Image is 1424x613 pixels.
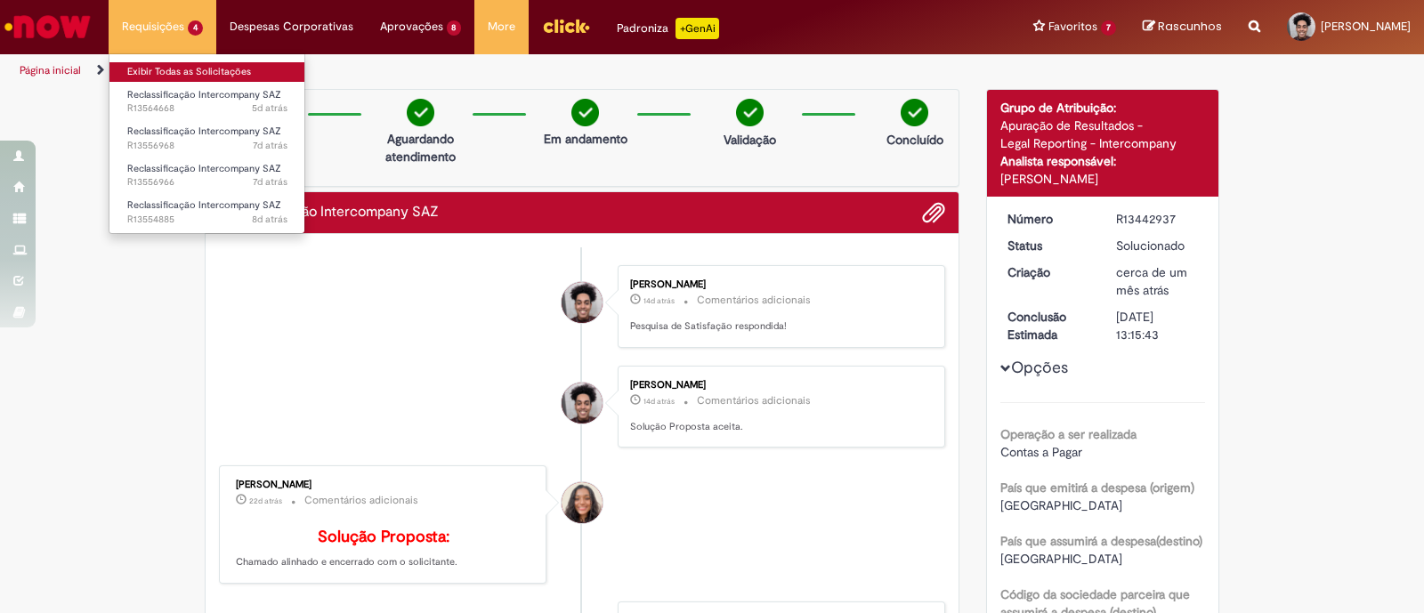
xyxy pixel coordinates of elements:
span: 22d atrás [249,496,282,506]
small: Comentários adicionais [697,393,811,408]
small: Comentários adicionais [697,293,811,308]
span: cerca de um mês atrás [1116,264,1187,298]
span: R13564668 [127,101,287,116]
a: Exibir Todas as Solicitações [109,62,305,82]
img: check-circle-green.png [571,99,599,126]
span: R13556966 [127,175,287,190]
p: +GenAi [676,18,719,39]
div: Solucionado [1116,237,1199,254]
img: click_logo_yellow_360x200.png [542,12,590,39]
dt: Número [994,210,1104,228]
img: check-circle-green.png [407,99,434,126]
span: Rascunhos [1158,18,1222,35]
span: Despesas Corporativas [230,18,353,36]
a: Rascunhos [1143,19,1222,36]
b: País que assumirá a despesa(destino) [1000,533,1202,549]
div: Debora Helloisa Soares [562,482,603,523]
span: 7d atrás [253,139,287,152]
span: R13554885 [127,213,287,227]
time: 16/09/2025 12:52:28 [643,295,675,306]
span: 7 [1101,20,1116,36]
span: 14d atrás [643,295,675,306]
div: Gabriel Romao de Oliveira [562,282,603,323]
div: Grupo de Atribuição: [1000,99,1206,117]
span: 7d atrás [253,175,287,189]
p: Validação [724,131,776,149]
p: Aguardando atendimento [377,130,464,165]
span: Requisições [122,18,184,36]
p: Solução Proposta aceita. [630,420,926,434]
span: [GEOGRAPHIC_DATA] [1000,551,1122,567]
time: 08/09/2025 09:31:15 [249,496,282,506]
div: Gabriel Romao de Oliveira [562,383,603,423]
span: Reclassificação Intercompany SAZ [127,88,281,101]
b: País que emitirá a despesa (origem) [1000,480,1194,496]
div: Apuração de Resultados - Legal Reporting - Intercompany [1000,117,1206,152]
a: Aberto R13556968 : Reclassificação Intercompany SAZ [109,122,305,155]
ul: Requisições [109,53,305,234]
span: R13556968 [127,139,287,153]
div: [PERSON_NAME] [1000,170,1206,188]
time: 25/08/2025 09:12:51 [1116,264,1187,298]
span: 4 [188,20,203,36]
a: Aberto R13564668 : Reclassificação Intercompany SAZ [109,85,305,118]
p: Concluído [886,131,943,149]
span: 5d atrás [252,101,287,115]
a: Aberto R13556966 : Reclassificação Intercompany SAZ [109,159,305,192]
div: Analista responsável: [1000,152,1206,170]
img: ServiceNow [2,9,93,44]
a: Página inicial [20,63,81,77]
time: 24/09/2025 18:29:52 [252,101,287,115]
dt: Conclusão Estimada [994,308,1104,343]
time: 22/09/2025 20:26:20 [253,139,287,152]
span: Reclassificação Intercompany SAZ [127,162,281,175]
span: Aprovações [380,18,443,36]
div: [DATE] 13:15:43 [1116,308,1199,343]
div: R13442937 [1116,210,1199,228]
p: Pesquisa de Satisfação respondida! [630,319,926,334]
small: Comentários adicionais [304,493,418,508]
p: Chamado alinhado e encerrado com o solicitante. [236,528,532,569]
span: Favoritos [1048,18,1097,36]
span: Contas a Pagar [1000,444,1082,460]
time: 22/09/2025 12:08:55 [252,213,287,226]
div: [PERSON_NAME] [630,380,926,391]
ul: Trilhas de página [13,54,936,87]
div: [PERSON_NAME] [630,279,926,290]
img: check-circle-green.png [901,99,928,126]
time: 16/09/2025 12:52:18 [643,396,675,407]
div: 25/08/2025 09:12:51 [1116,263,1199,299]
time: 22/09/2025 20:23:14 [253,175,287,189]
button: Adicionar anexos [922,201,945,224]
span: [PERSON_NAME] [1321,19,1411,34]
div: [PERSON_NAME] [236,480,532,490]
div: Padroniza [617,18,719,39]
p: Em andamento [544,130,627,148]
span: More [488,18,515,36]
span: 14d atrás [643,396,675,407]
span: Reclassificação Intercompany SAZ [127,198,281,212]
span: [GEOGRAPHIC_DATA] [1000,497,1122,513]
span: 8d atrás [252,213,287,226]
dt: Criação [994,263,1104,281]
img: check-circle-green.png [736,99,764,126]
b: Operação a ser realizada [1000,426,1137,442]
span: Reclassificação Intercompany SAZ [127,125,281,138]
dt: Status [994,237,1104,254]
b: Solução Proposta: [318,527,449,547]
span: 8 [447,20,462,36]
h2: Reclassificação Intercompany SAZ Histórico de tíquete [219,205,439,221]
a: Aberto R13554885 : Reclassificação Intercompany SAZ [109,196,305,229]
